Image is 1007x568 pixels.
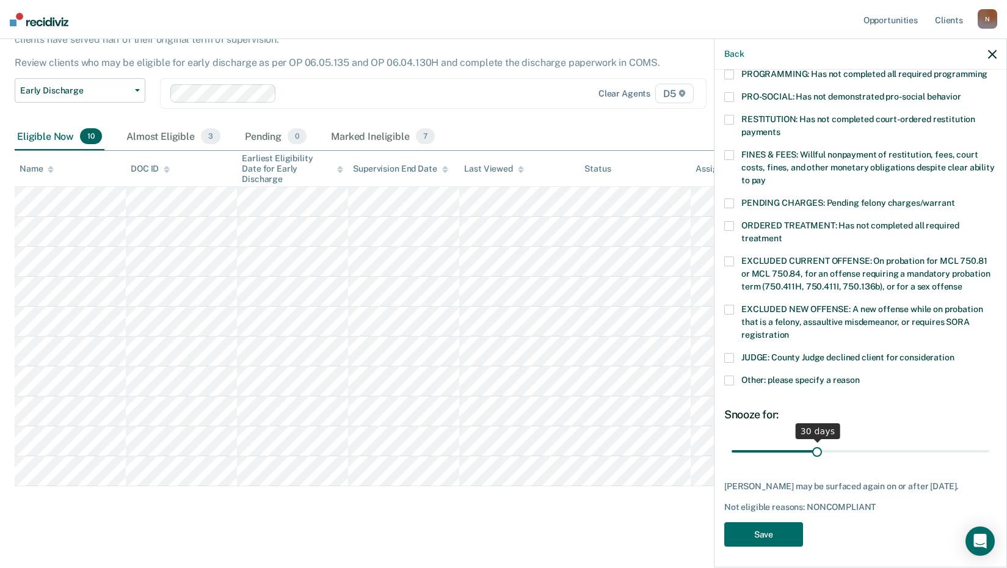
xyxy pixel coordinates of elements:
[131,164,170,174] div: DOC ID
[724,408,997,421] div: Snooze for:
[288,128,307,144] span: 0
[416,128,435,144] span: 7
[741,375,860,385] span: Other: please specify a reason
[796,423,840,439] div: 30 days
[10,13,68,26] img: Recidiviz
[741,256,990,291] span: EXCLUDED CURRENT OFFENSE: On probation for MCL 750.81 or MCL 750.84, for an offense requiring a m...
[741,69,987,79] span: PROGRAMMING: Has not completed all required programming
[741,150,995,185] span: FINES & FEES: Willful nonpayment of restitution, fees, court costs, fines, and other monetary obl...
[242,123,309,150] div: Pending
[724,481,997,492] div: [PERSON_NAME] may be surfaced again on or after [DATE].
[242,153,343,184] div: Earliest Eligibility Date for Early Discharge
[724,49,744,59] button: Back
[329,123,437,150] div: Marked Ineligible
[741,92,961,101] span: PRO-SOCIAL: Has not demonstrated pro-social behavior
[598,89,650,99] div: Clear agents
[201,128,220,144] span: 3
[20,164,54,174] div: Name
[741,198,954,208] span: PENDING CHARGES: Pending felony charges/warrant
[741,352,954,362] span: JUDGE: County Judge declined client for consideration
[20,86,130,96] span: Early Discharge
[724,522,803,547] button: Save
[655,84,694,103] span: D5
[464,164,523,174] div: Last Viewed
[584,164,611,174] div: Status
[965,526,995,556] div: Open Intercom Messenger
[124,123,223,150] div: Almost Eligible
[978,9,997,29] div: N
[353,164,448,174] div: Supervision End Date
[741,304,983,340] span: EXCLUDED NEW OFFENSE: A new offense while on probation that is a felony, assaultive misdemeanor, ...
[15,22,741,69] p: Early Discharge is the termination of the period of probation or parole before the full-term disc...
[15,123,104,150] div: Eligible Now
[696,164,753,174] div: Assigned to
[80,128,102,144] span: 10
[724,502,997,512] div: Not eligible reasons: NONCOMPLIANT
[741,114,975,137] span: RESTITUTION: Has not completed court-ordered restitution payments
[741,220,959,243] span: ORDERED TREATMENT: Has not completed all required treatment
